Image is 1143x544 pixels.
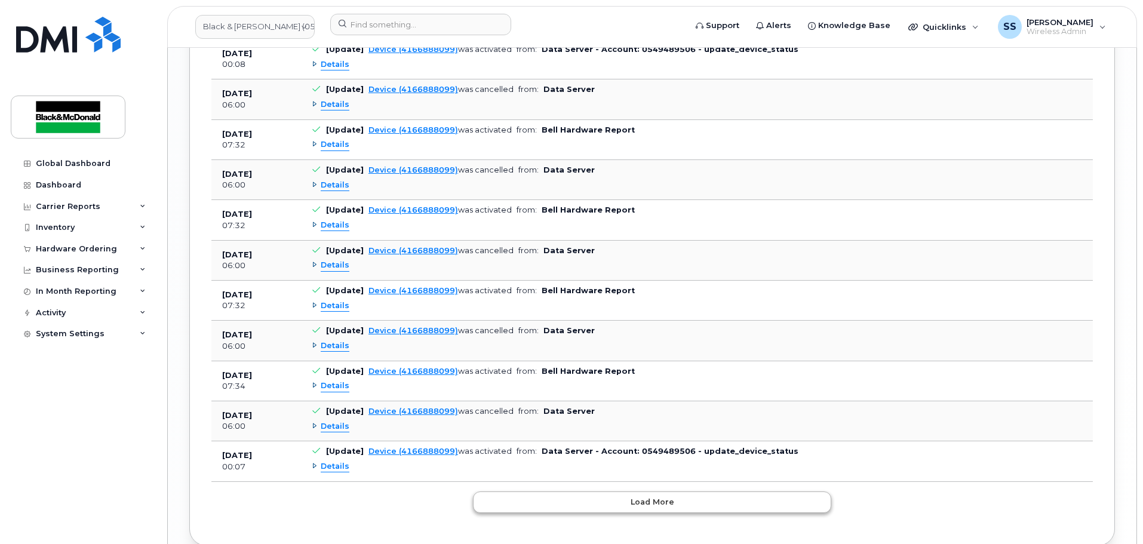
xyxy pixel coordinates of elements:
[222,330,252,339] b: [DATE]
[222,451,252,460] b: [DATE]
[321,220,349,231] span: Details
[368,45,512,54] div: was activated
[326,447,364,456] b: [Update]
[222,170,252,179] b: [DATE]
[326,125,364,134] b: [Update]
[321,340,349,352] span: Details
[222,59,290,70] div: 00:08
[368,125,512,134] div: was activated
[542,205,635,214] b: Bell Hardware Report
[543,407,595,416] b: Data Server
[542,286,635,295] b: Bell Hardware Report
[1027,27,1093,36] span: Wireless Admin
[631,496,674,508] span: Load more
[321,380,349,392] span: Details
[518,85,539,94] span: from:
[326,45,364,54] b: [Update]
[321,99,349,110] span: Details
[321,421,349,432] span: Details
[368,447,458,456] a: Device (4166888099)
[1027,17,1093,27] span: [PERSON_NAME]
[542,45,798,54] b: Data Server - Account: 0549489506 - update_device_status
[368,246,514,255] div: was cancelled
[222,140,290,150] div: 07:32
[321,139,349,150] span: Details
[800,14,899,38] a: Knowledge Base
[518,407,539,416] span: from:
[923,22,966,32] span: Quicklinks
[368,165,458,174] a: Device (4166888099)
[542,367,635,376] b: Bell Hardware Report
[222,49,252,58] b: [DATE]
[368,447,512,456] div: was activated
[321,59,349,70] span: Details
[368,246,458,255] a: Device (4166888099)
[368,125,458,134] a: Device (4166888099)
[368,326,458,335] a: Device (4166888099)
[222,130,252,139] b: [DATE]
[706,20,739,32] span: Support
[368,205,458,214] a: Device (4166888099)
[222,220,290,231] div: 07:32
[518,246,539,255] span: from:
[222,250,252,259] b: [DATE]
[543,165,595,174] b: Data Server
[326,165,364,174] b: [Update]
[326,326,364,335] b: [Update]
[368,286,458,295] a: Device (4166888099)
[543,326,595,335] b: Data Server
[687,14,748,38] a: Support
[222,89,252,98] b: [DATE]
[368,407,458,416] a: Device (4166888099)
[517,45,537,54] span: from:
[900,15,987,39] div: Quicklinks
[222,180,290,190] div: 06:00
[222,210,252,219] b: [DATE]
[368,407,514,416] div: was cancelled
[330,14,511,35] input: Find something...
[517,205,537,214] span: from:
[368,367,512,376] div: was activated
[222,462,290,472] div: 00:07
[222,381,290,392] div: 07:34
[1003,20,1016,34] span: SS
[517,286,537,295] span: from:
[222,300,290,311] div: 07:32
[990,15,1114,39] div: Samantha Shandera
[321,300,349,312] span: Details
[326,85,364,94] b: [Update]
[543,246,595,255] b: Data Server
[222,341,290,352] div: 06:00
[818,20,890,32] span: Knowledge Base
[542,447,798,456] b: Data Server - Account: 0549489506 - update_device_status
[222,290,252,299] b: [DATE]
[321,461,349,472] span: Details
[542,125,635,134] b: Bell Hardware Report
[195,15,315,39] a: Black & McDonald (0549489506)
[222,411,252,420] b: [DATE]
[326,367,364,376] b: [Update]
[321,180,349,191] span: Details
[517,125,537,134] span: from:
[222,421,290,432] div: 06:00
[368,45,458,54] a: Device (4166888099)
[518,165,539,174] span: from:
[368,286,512,295] div: was activated
[368,165,514,174] div: was cancelled
[473,491,831,513] button: Load more
[368,367,458,376] a: Device (4166888099)
[326,286,364,295] b: [Update]
[222,100,290,110] div: 06:00
[326,246,364,255] b: [Update]
[517,447,537,456] span: from:
[222,371,252,380] b: [DATE]
[517,367,537,376] span: from:
[326,407,364,416] b: [Update]
[368,205,512,214] div: was activated
[543,85,595,94] b: Data Server
[368,85,514,94] div: was cancelled
[222,260,290,271] div: 06:00
[766,20,791,32] span: Alerts
[326,205,364,214] b: [Update]
[748,14,800,38] a: Alerts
